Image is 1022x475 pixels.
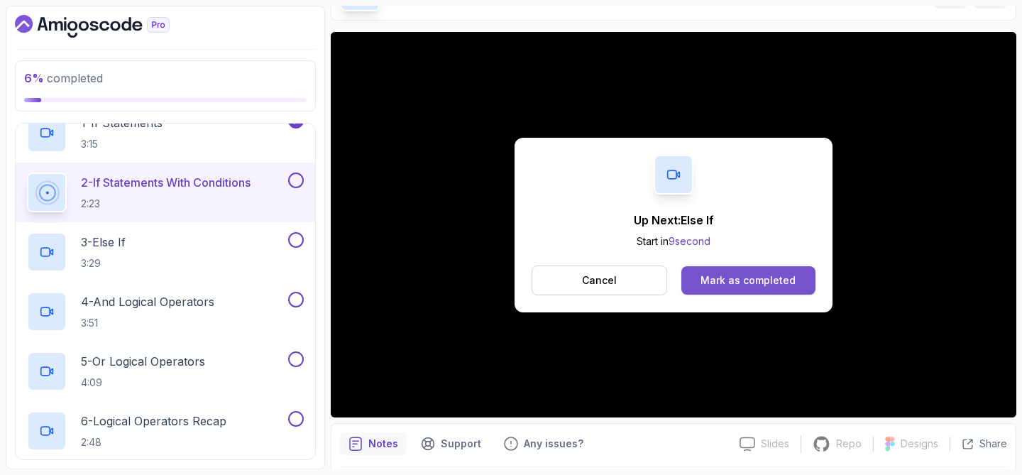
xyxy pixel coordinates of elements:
p: Repo [836,437,862,451]
button: 3-Else If3:29 [27,232,304,272]
iframe: 2 - If Statements with Conditions [331,32,1016,417]
p: Any issues? [524,437,583,451]
p: 4:09 [81,376,205,390]
p: Up Next: Else If [634,212,714,229]
button: 6-Logical Operators Recap2:48 [27,411,304,451]
p: Support [441,437,481,451]
p: Notes [368,437,398,451]
p: 3:15 [81,137,163,151]
button: Feedback button [495,432,592,455]
p: Share [979,437,1007,451]
button: 5-Or Logical Operators4:09 [27,351,304,391]
p: 3 - Else If [81,234,126,251]
button: Share [950,437,1007,451]
p: 3:51 [81,316,214,330]
button: Support button [412,432,490,455]
p: 4 - And Logical Operators [81,293,214,310]
span: completed [24,71,103,85]
button: 1-If Statements3:15 [27,113,304,153]
p: 3:29 [81,256,126,271]
p: 2 - If Statements With Conditions [81,174,251,191]
p: 2:48 [81,435,226,449]
p: Start in [634,234,714,249]
button: notes button [340,432,407,455]
button: 4-And Logical Operators3:51 [27,292,304,332]
button: Mark as completed [681,266,815,295]
button: Cancel [532,266,667,295]
p: Designs [901,437,938,451]
a: Dashboard [15,15,202,38]
p: 2:23 [81,197,251,211]
p: 6 - Logical Operators Recap [81,413,226,430]
p: Slides [761,437,789,451]
span: 6 % [24,71,44,85]
button: 2-If Statements With Conditions2:23 [27,173,304,212]
div: Mark as completed [700,273,796,288]
span: 9 second [669,235,710,247]
p: Cancel [582,273,617,288]
p: 5 - Or Logical Operators [81,353,205,370]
